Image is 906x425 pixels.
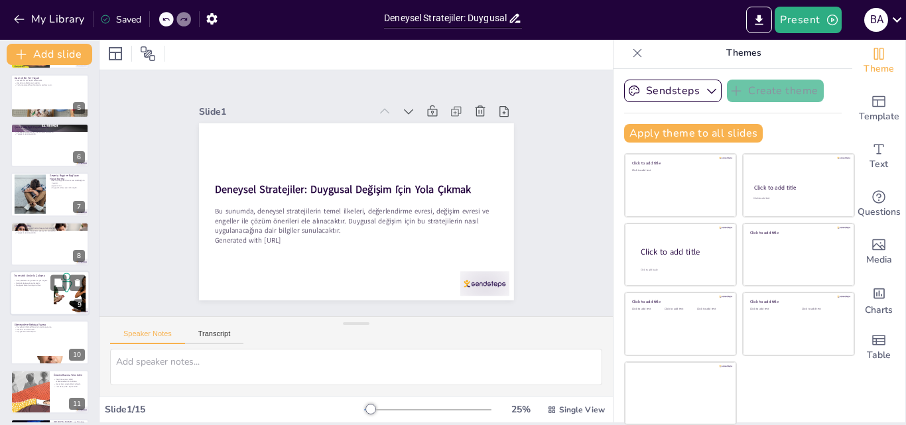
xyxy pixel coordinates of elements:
[54,385,85,388] p: Yeni deneyimler teşvik edilir.
[105,403,364,416] div: Slide 1 / 15
[14,282,50,284] p: Kontrol duygusu korunmalıdır.
[50,187,85,190] p: Duygusal iyileşmeye katkı sağlar.
[870,157,888,172] span: Text
[11,222,89,266] div: 8
[852,133,905,180] div: Add text boxes
[15,328,85,330] p: Hakların öne sürülmesi.
[859,109,899,124] span: Template
[70,274,86,290] button: Delete Slide
[15,133,85,136] p: Terapistin rolü önemlidir.
[852,180,905,228] div: Get real-time input from your audience
[50,185,85,188] p: İçgörü artırır.
[10,271,90,316] div: 9
[632,299,727,304] div: Click to add title
[750,229,845,235] div: Click to add title
[750,299,845,304] div: Click to add title
[665,308,694,311] div: Click to add text
[750,308,792,311] div: Click to add text
[208,159,458,309] p: Generated with [URL]
[50,180,85,184] p: Geçmiş ve güncel durum arasında bağlantı kurulur.
[185,330,244,344] button: Transcript
[754,184,842,192] div: Click to add title
[73,250,85,262] div: 8
[73,201,85,213] div: 7
[858,205,901,219] span: Questions
[15,79,85,82] p: Güvenli bir yer hayali oluşturulur.
[15,330,85,333] p: Duygusal bir ifade biçimi.
[11,74,89,118] div: 5
[15,223,85,227] p: Değişim Evresi
[15,131,85,133] p: Duygusal yoksunluk ve diğer şemalar tanımlanır.
[69,398,85,410] div: 11
[632,169,727,172] div: Click to add text
[865,303,893,318] span: Charts
[15,227,85,229] p: Bilişsel tekniklerin ardından deneysel teknikler uygulanır.
[15,84,85,86] p: Zorlu materyale hazırlanmasına yardımcı olur.
[54,373,85,377] p: Örüntü Bozma Teknikleri
[50,174,85,181] p: Geçmişi Bugüne Bağlayıcı Hayal Kurma
[15,322,85,326] p: Ebeveynlere Mektup Yazma
[54,383,85,385] p: Hayal kurma teknikleri kullanılır.
[852,324,905,371] div: Add a table
[802,308,844,311] div: Click to add text
[14,279,50,282] p: Yavaş ilerleme ve güvenli bir yer imgesi.
[15,229,85,232] p: Hayali diyaloglar ve yeniden ebeveynlik yöntemleri.
[864,62,894,76] span: Theme
[15,76,85,80] p: Güvenli Bir Yer Hayali
[864,7,888,33] button: b a
[753,197,842,200] div: Click to add text
[632,160,727,166] div: Click to add title
[697,308,727,311] div: Click to add text
[648,37,839,69] p: Themes
[624,80,722,102] button: Sendsteps
[384,9,508,28] input: Insert title
[105,43,126,64] div: Layout
[505,403,537,416] div: 25 %
[641,269,724,272] div: Click to add body
[867,348,891,363] span: Table
[140,46,156,62] span: Position
[866,253,892,267] span: Media
[74,300,86,312] div: 9
[257,38,412,135] div: Slide 1
[864,8,888,32] div: b a
[14,274,50,278] p: Travmatik Anılarla Çalışma
[11,172,89,216] div: 7
[11,123,89,167] div: 6
[746,7,772,33] button: Export to PowerPoint
[11,320,89,364] div: 10
[15,326,85,328] p: Duyguların ifade edilmesi için mektup yazma.
[212,133,472,300] p: Bu sunumda, deneysel stratejilerin temel ilkeleri, değerlendirme evresi, değişim evresi ve engell...
[641,247,726,258] div: Click to add title
[15,82,85,84] p: Hastanın rahatlamasını sağlar.
[15,128,85,131] p: Üzücü çocukluk anıları ele alınır.
[100,13,141,26] div: Saved
[15,125,85,129] p: Çocuklukla İlgili Hayal Kurma
[852,228,905,276] div: Add images, graphics, shapes or video
[775,7,841,33] button: Present
[632,308,662,311] div: Click to add text
[50,274,66,290] button: Duplicate Slide
[559,404,605,415] span: Single View
[69,349,85,361] div: 10
[10,9,90,30] button: My Library
[73,102,85,114] div: 5
[232,113,462,253] strong: Deneysel Stratejiler: Duygusal Değişim İçin Yola Çıkmak
[11,370,89,414] div: 11
[110,330,185,344] button: Speaker Notes
[15,231,85,234] p: Terapistin rolü önemlidir.
[73,151,85,163] div: 6
[727,80,824,102] button: Create theme
[852,276,905,324] div: Add charts and graphs
[7,44,92,65] button: Add slide
[852,85,905,133] div: Add ready made slides
[54,378,85,383] p: Kaçınma ve aşırı telafi mekanizmalarının kırılması.
[624,124,763,143] button: Apply theme to all slides
[852,37,905,85] div: Change the overall theme
[14,284,50,287] p: Duygusal olarak zorlayıcı anılar.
